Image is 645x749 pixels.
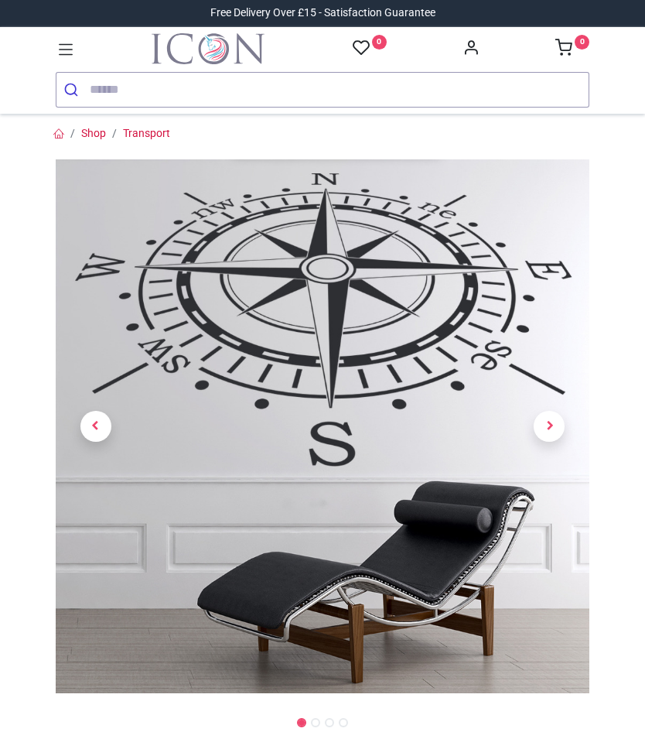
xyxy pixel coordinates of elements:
img: Compass Navigation Nautical Sailing Wall Sticker [56,159,589,693]
a: 0 [555,43,589,56]
a: Transport [123,127,170,139]
span: Next [534,411,565,442]
span: Previous [80,411,111,442]
div: Free Delivery Over £15 - Satisfaction Guarantee [210,5,435,21]
a: 0 [353,39,387,58]
img: Icon Wall Stickers [152,33,264,64]
a: Logo of Icon Wall Stickers [152,33,264,64]
sup: 0 [575,35,589,50]
a: Shop [81,127,106,139]
button: Submit [56,73,90,107]
sup: 0 [372,35,387,50]
a: Previous [56,240,136,614]
a: Next [510,240,590,614]
a: Account Info [462,43,479,56]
